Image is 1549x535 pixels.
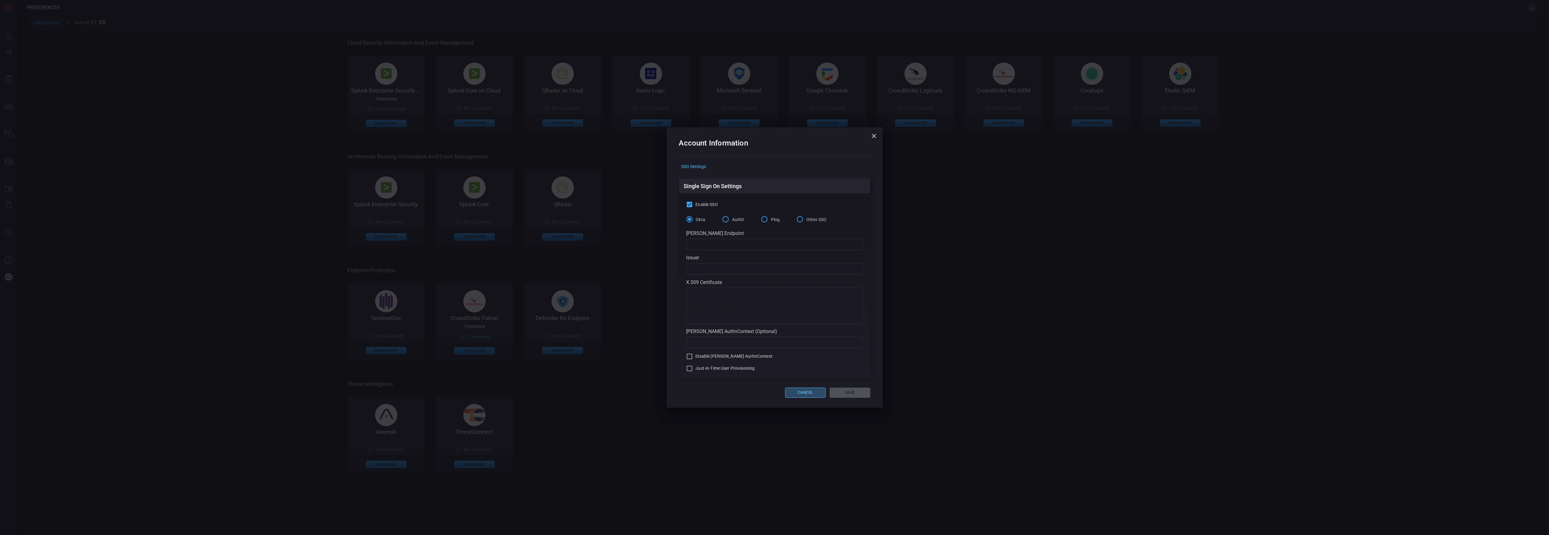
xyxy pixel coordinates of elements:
[732,216,744,223] span: Auth0
[806,216,826,223] span: Other SSO
[696,216,706,223] span: Okta
[686,230,863,236] div: [PERSON_NAME] Endpoint
[696,201,718,208] span: Enable SSO
[686,328,863,334] div: [PERSON_NAME] AuthnContext (Optional)
[686,279,863,285] div: X.509 Certificate
[686,255,863,261] div: Issuer
[785,388,826,398] button: Cancel
[684,183,742,189] h3: Single Sign On Settings
[771,216,780,223] span: Ping
[696,353,772,360] span: Disable [PERSON_NAME] AuthnContext
[696,365,755,372] span: Just-in-Time User Provisioning
[679,137,870,157] h2: Account Information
